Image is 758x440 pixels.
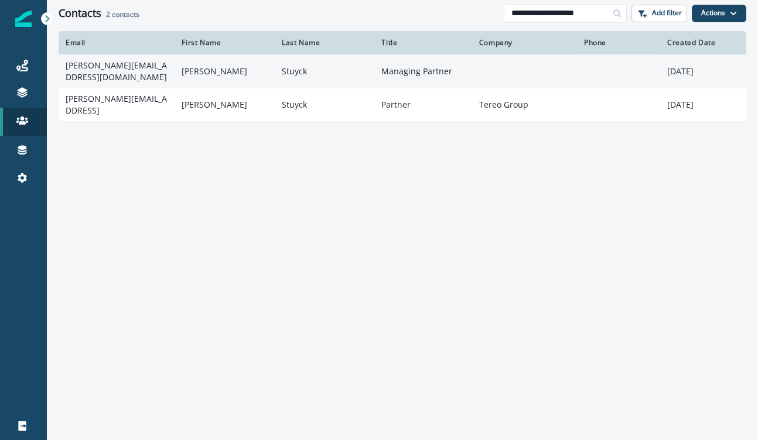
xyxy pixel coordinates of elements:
td: [PERSON_NAME][EMAIL_ADDRESS] [59,88,175,121]
td: Tereo Group [472,88,577,121]
a: [PERSON_NAME][EMAIL_ADDRESS][PERSON_NAME]StuyckPartnerTereo Group[DATE] [59,88,746,121]
h2: contacts [106,11,139,19]
td: Stuyck [275,54,374,88]
p: [DATE] [667,66,739,77]
td: [PERSON_NAME] [175,88,274,121]
div: Email [66,38,168,47]
a: [PERSON_NAME][EMAIL_ADDRESS][DOMAIN_NAME][PERSON_NAME]StuyckManaging Partner[DATE] [59,54,746,88]
p: Partner [381,99,465,111]
button: Actions [692,5,746,22]
div: Title [381,38,465,47]
td: [PERSON_NAME][EMAIL_ADDRESS][DOMAIN_NAME] [59,54,175,88]
div: Company [479,38,570,47]
p: Managing Partner [381,66,465,77]
div: Last Name [282,38,367,47]
img: Inflection [15,11,32,27]
p: [DATE] [667,99,739,111]
h1: Contacts [59,7,101,20]
p: Add filter [652,9,682,17]
td: Stuyck [275,88,374,121]
div: Created Date [667,38,739,47]
div: First Name [182,38,267,47]
div: Phone [584,38,653,47]
button: Add filter [631,5,687,22]
td: [PERSON_NAME] [175,54,274,88]
span: 2 [106,9,110,19]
